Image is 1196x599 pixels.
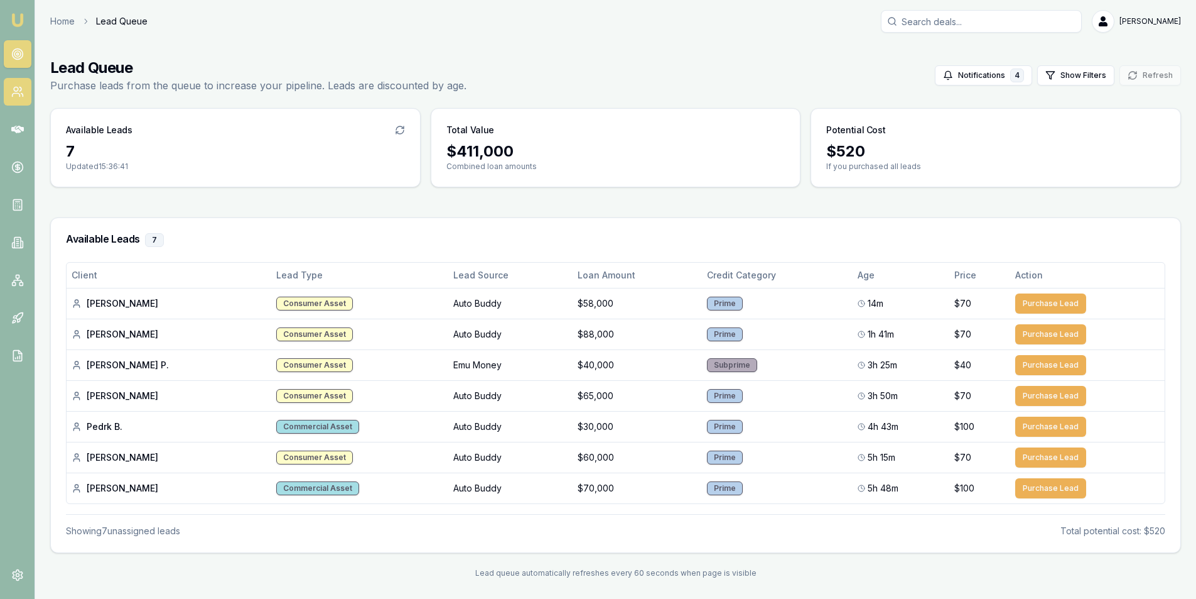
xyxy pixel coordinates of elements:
[448,349,573,380] td: Emu Money
[868,297,883,310] span: 14m
[954,451,971,464] span: $70
[826,162,1165,172] p: If you purchased all leads
[72,359,266,371] div: [PERSON_NAME] P.
[573,349,702,380] td: $40,000
[868,328,894,341] span: 1h 41m
[276,420,359,434] div: Commercial Asset
[954,390,971,402] span: $70
[573,288,702,319] td: $58,000
[707,481,743,495] div: Prime
[66,162,405,172] p: Updated 15:36:41
[1015,294,1086,314] button: Purchase Lead
[66,525,180,537] div: Showing 7 unassigned lead s
[72,482,266,495] div: [PERSON_NAME]
[826,124,885,136] h3: Potential Cost
[853,263,949,288] th: Age
[935,65,1032,85] button: Notifications4
[72,390,266,402] div: [PERSON_NAME]
[1015,386,1086,406] button: Purchase Lead
[881,10,1082,33] input: Search deals
[448,411,573,442] td: Auto Buddy
[573,380,702,411] td: $65,000
[276,327,353,341] div: Consumer Asset
[448,380,573,411] td: Auto Buddy
[50,15,75,28] a: Home
[271,263,448,288] th: Lead Type
[276,358,353,372] div: Consumer Asset
[72,451,266,464] div: [PERSON_NAME]
[1015,478,1086,498] button: Purchase Lead
[66,124,132,136] h3: Available Leads
[573,263,702,288] th: Loan Amount
[707,451,743,464] div: Prime
[1010,69,1024,82] div: 4
[448,442,573,473] td: Auto Buddy
[954,359,971,371] span: $40
[868,420,898,433] span: 4h 43m
[72,297,266,310] div: [PERSON_NAME]
[50,78,466,93] p: Purchase leads from the queue to increase your pipeline. Leads are discounted by age.
[707,327,743,341] div: Prime
[954,420,974,433] span: $100
[50,58,466,78] h1: Lead Queue
[448,263,573,288] th: Lead Source
[448,288,573,319] td: Auto Buddy
[707,389,743,403] div: Prime
[66,233,1165,247] h3: Available Leads
[702,263,853,288] th: Credit Category
[1060,525,1165,537] div: Total potential cost: $520
[868,451,895,464] span: 5h 15m
[1015,324,1086,344] button: Purchase Lead
[50,15,148,28] nav: breadcrumb
[573,442,702,473] td: $60,000
[67,263,271,288] th: Client
[1010,263,1165,288] th: Action
[72,328,266,341] div: [PERSON_NAME]
[868,482,898,495] span: 5h 48m
[50,568,1181,578] div: Lead queue automatically refreshes every 60 seconds when page is visible
[145,233,164,247] div: 7
[573,473,702,503] td: $70,000
[573,411,702,442] td: $30,000
[573,319,702,349] td: $88,000
[276,297,353,310] div: Consumer Asset
[1119,16,1181,26] span: [PERSON_NAME]
[826,141,1165,162] div: $ 520
[868,359,897,371] span: 3h 25m
[949,263,1010,288] th: Price
[72,420,266,433] div: Pedrk B.
[448,319,573,349] td: Auto Buddy
[276,481,359,495] div: Commercial Asset
[446,162,785,172] p: Combined loan amounts
[10,13,25,28] img: emu-icon-u.png
[954,297,971,310] span: $70
[276,451,353,464] div: Consumer Asset
[868,390,898,402] span: 3h 50m
[66,141,405,162] div: 7
[707,420,743,434] div: Prime
[1015,448,1086,468] button: Purchase Lead
[1015,355,1086,375] button: Purchase Lead
[96,15,148,28] span: Lead Queue
[954,482,974,495] span: $100
[446,124,494,136] h3: Total Value
[1037,65,1114,85] button: Show Filters
[276,389,353,403] div: Consumer Asset
[1015,417,1086,437] button: Purchase Lead
[448,473,573,503] td: Auto Buddy
[707,358,757,372] div: Subprime
[954,328,971,341] span: $70
[446,141,785,162] div: $ 411,000
[707,297,743,310] div: Prime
